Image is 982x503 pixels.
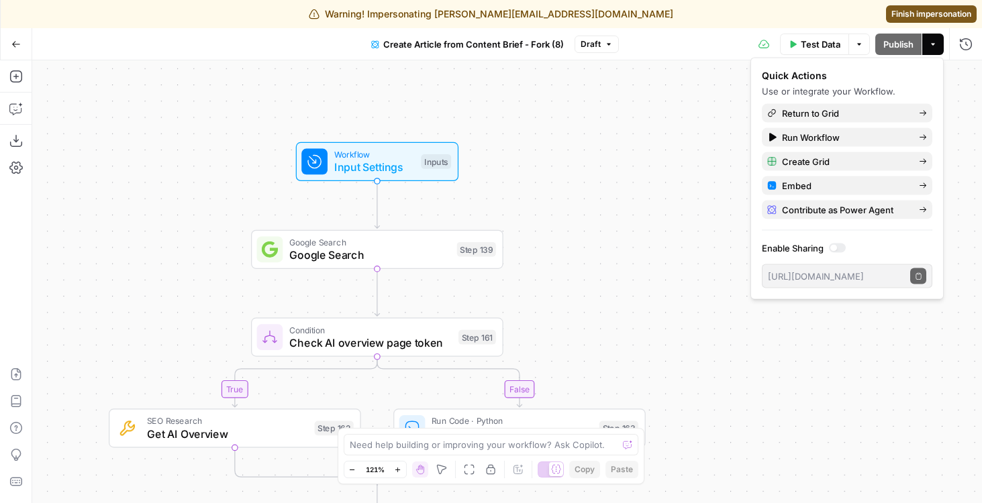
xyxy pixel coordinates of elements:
span: Embed [782,179,908,192]
span: Return AI overview [432,426,593,442]
span: Create Grid [782,155,908,168]
span: Publish [883,38,914,51]
span: Get AI Overview [147,426,308,442]
g: Edge from step_161 to step_163 [377,357,522,407]
span: Run Code · Python [432,414,593,427]
span: Workflow [334,148,415,160]
button: Test Data [780,34,848,55]
div: SEO ResearchGet AI OverviewStep 162 [109,408,361,447]
button: Draft [575,36,619,53]
g: Edge from step_161 to step_162 [232,357,377,407]
div: Step 162 [315,421,354,435]
span: Finish impersonation [891,8,971,20]
button: Copy [569,461,600,478]
label: Enable Sharing [762,241,932,255]
div: Quick Actions [762,69,932,82]
div: Warning! Impersonating [PERSON_NAME][EMAIL_ADDRESS][DOMAIN_NAME] [309,7,673,21]
div: Step 139 [457,242,496,257]
span: Copy [575,463,595,476]
div: ConditionCheck AI overview page tokenStep 161 [251,318,503,357]
button: Paste [605,461,638,478]
span: Draft [581,38,601,50]
img: 73nre3h8eff8duqnn8tc5kmlnmbe [119,420,136,436]
g: Edge from step_139 to step_161 [375,269,379,316]
span: Paste [611,463,633,476]
a: Finish impersonation [886,5,977,23]
span: Create Article from Content Brief - Fork (8) [383,38,564,51]
span: Google Search [289,235,450,248]
div: Step 163 [599,421,638,435]
span: Contribute as Power Agent [782,203,908,217]
span: Check AI overview page token [289,335,452,351]
span: Return to Grid [782,107,908,120]
g: Edge from start to step_139 [375,181,379,228]
div: Google SearchGoogle SearchStep 139 [251,230,503,269]
div: WorkflowInput SettingsInputs [251,142,503,181]
span: 121% [366,464,385,475]
span: Run Workflow [782,131,908,144]
span: SEO Research [147,414,308,427]
button: Create Article from Content Brief - Fork (8) [363,34,572,55]
span: Google Search [289,247,450,263]
span: Input Settings [334,159,415,175]
div: Step 161 [458,330,496,345]
span: Test Data [801,38,840,51]
span: Condition [289,323,452,336]
div: Run Code · PythonReturn AI overviewStep 163 [393,408,646,447]
button: Publish [875,34,922,55]
div: Inputs [421,154,451,169]
g: Edge from step_162 to step_161-conditional-end [235,447,377,485]
span: Use or integrate your Workflow. [762,86,895,97]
